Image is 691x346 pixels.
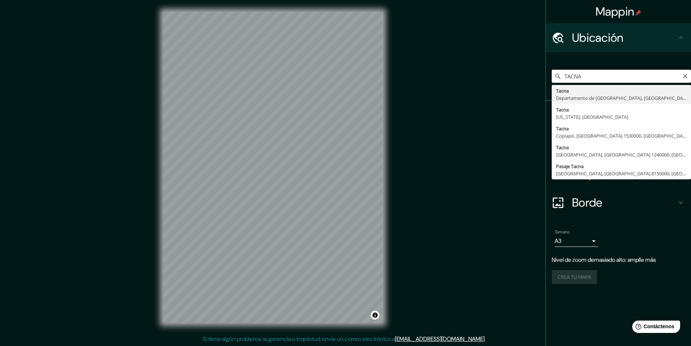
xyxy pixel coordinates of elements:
font: A3 [555,237,562,245]
font: . [486,335,487,343]
font: Si tiene algún problema, sugerencia o inquietud, envíe un correo electrónico a [203,335,395,343]
font: Tacna [556,106,569,113]
div: Disposición [546,159,691,188]
font: Departamento de [GEOGRAPHIC_DATA], [GEOGRAPHIC_DATA] [556,95,690,101]
font: . [485,335,486,343]
font: Ubicación [572,30,624,45]
button: Claro [682,72,688,79]
font: Mappin [596,4,634,19]
font: Copiapó, [GEOGRAPHIC_DATA] 1530000, [GEOGRAPHIC_DATA] [556,133,690,139]
font: Tacna [556,125,569,132]
font: Tacna [556,144,569,151]
font: . [487,335,488,343]
font: [US_STATE], [GEOGRAPHIC_DATA] [556,114,628,120]
a: [EMAIL_ADDRESS][DOMAIN_NAME] [395,335,485,343]
font: Borde [572,195,602,210]
div: Borde [546,188,691,217]
button: Activar o desactivar atribución [371,311,379,319]
font: Nivel de zoom demasiado alto: amplíe más [552,256,656,264]
canvas: Mapa [163,12,383,323]
font: Tamaño [555,229,569,235]
div: Estilo [546,130,691,159]
div: A3 [555,235,598,247]
font: Pasaje Tacna [556,163,584,170]
img: pin-icon.png [636,10,641,16]
input: Elige tu ciudad o zona [552,70,691,83]
div: Ubicación [546,23,691,52]
font: Tacna [556,87,569,94]
iframe: Lanzador de widgets de ayuda [626,318,683,338]
div: Patas [546,101,691,130]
